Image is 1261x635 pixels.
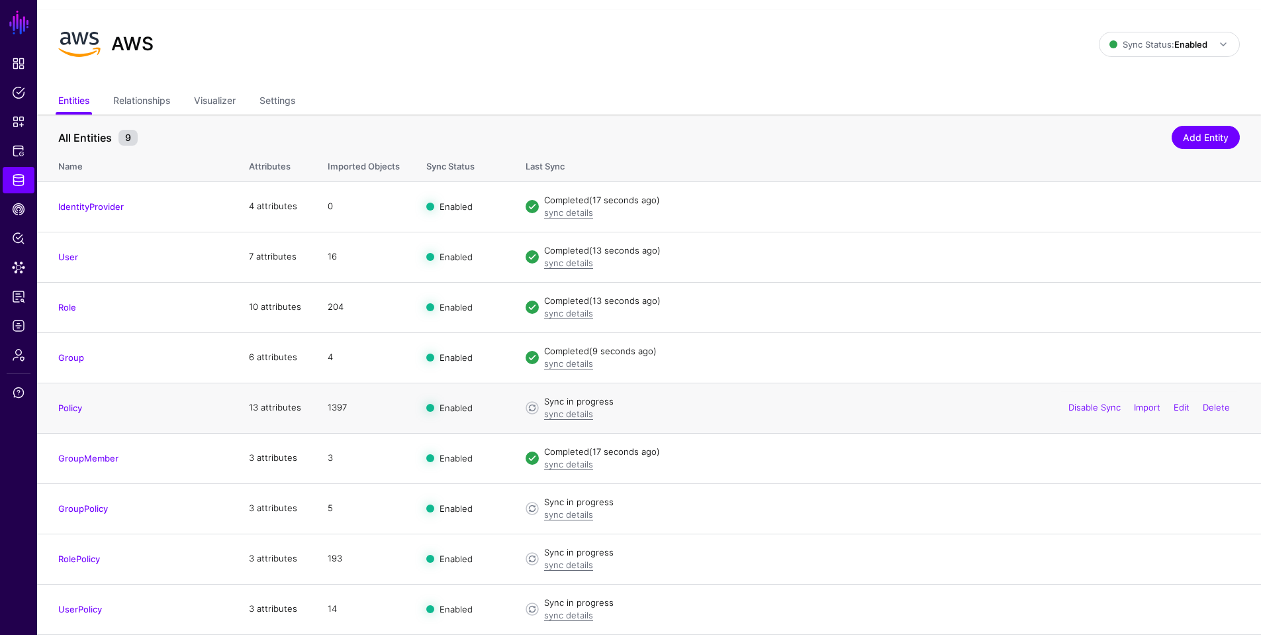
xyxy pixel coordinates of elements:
[314,232,413,282] td: 16
[3,167,34,193] a: Identity Data Fabric
[544,446,1240,459] div: Completed (17 seconds ago)
[314,534,413,584] td: 193
[544,546,1240,560] div: Sync in progress
[512,147,1261,181] th: Last Sync
[440,352,473,363] span: Enabled
[3,109,34,135] a: Snippets
[314,383,413,433] td: 1397
[3,313,34,339] a: Logs
[12,386,25,399] span: Support
[58,403,82,413] a: Policy
[3,79,34,106] a: Policies
[236,433,314,483] td: 3 attributes
[544,358,593,369] a: sync details
[314,147,413,181] th: Imported Objects
[12,86,25,99] span: Policies
[58,503,108,514] a: GroupPolicy
[12,348,25,362] span: Admin
[544,308,593,318] a: sync details
[1174,39,1207,50] strong: Enabled
[58,89,89,115] a: Entities
[544,409,593,419] a: sync details
[544,496,1240,509] div: Sync in progress
[58,604,102,614] a: UserPolicy
[1174,402,1190,413] a: Edit
[236,332,314,383] td: 6 attributes
[544,258,593,268] a: sync details
[544,610,593,620] a: sync details
[12,173,25,187] span: Identity Data Fabric
[236,584,314,634] td: 3 attributes
[3,254,34,281] a: Data Lens
[236,232,314,282] td: 7 attributes
[1203,402,1230,413] a: Delete
[544,244,1240,258] div: Completed (13 seconds ago)
[1109,39,1207,50] span: Sync Status:
[12,203,25,216] span: CAEP Hub
[12,261,25,274] span: Data Lens
[440,302,473,313] span: Enabled
[113,89,170,115] a: Relationships
[8,8,30,37] a: SGNL
[440,403,473,413] span: Enabled
[544,509,593,520] a: sync details
[12,290,25,303] span: Reports
[58,252,78,262] a: User
[58,23,101,66] img: svg+xml;base64,PHN2ZyB4bWxucz0iaHR0cDovL3d3dy53My5vcmcvMjAwMC9zdmciIHhtbG5zOnhsaW5rPSJodHRwOi8vd3...
[3,138,34,164] a: Protected Systems
[544,395,1240,409] div: Sync in progress
[12,115,25,128] span: Snippets
[440,201,473,212] span: Enabled
[58,302,76,313] a: Role
[12,232,25,245] span: Policy Lens
[3,225,34,252] a: Policy Lens
[3,283,34,310] a: Reports
[544,207,593,218] a: sync details
[544,295,1240,308] div: Completed (13 seconds ago)
[3,342,34,368] a: Admin
[314,483,413,534] td: 5
[440,604,473,614] span: Enabled
[3,50,34,77] a: Dashboard
[111,33,154,56] h2: AWS
[37,147,236,181] th: Name
[544,597,1240,610] div: Sync in progress
[440,453,473,464] span: Enabled
[12,144,25,158] span: Protected Systems
[58,554,100,564] a: RolePolicy
[1172,126,1240,149] a: Add Entity
[236,383,314,433] td: 13 attributes
[236,181,314,232] td: 4 attributes
[58,201,124,212] a: IdentityProvider
[544,560,593,570] a: sync details
[440,252,473,262] span: Enabled
[12,319,25,332] span: Logs
[236,147,314,181] th: Attributes
[58,453,118,464] a: GroupMember
[544,345,1240,358] div: Completed (9 seconds ago)
[3,196,34,222] a: CAEP Hub
[55,130,115,146] span: All Entities
[1134,402,1160,413] a: Import
[544,194,1240,207] div: Completed (17 seconds ago)
[413,147,512,181] th: Sync Status
[440,503,473,514] span: Enabled
[118,130,138,146] small: 9
[440,554,473,564] span: Enabled
[194,89,236,115] a: Visualizer
[236,282,314,332] td: 10 attributes
[314,181,413,232] td: 0
[314,433,413,483] td: 3
[1068,402,1121,413] a: Disable Sync
[314,332,413,383] td: 4
[58,352,84,363] a: Group
[236,483,314,534] td: 3 attributes
[314,282,413,332] td: 204
[544,459,593,469] a: sync details
[314,584,413,634] td: 14
[259,89,295,115] a: Settings
[236,534,314,584] td: 3 attributes
[12,57,25,70] span: Dashboard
